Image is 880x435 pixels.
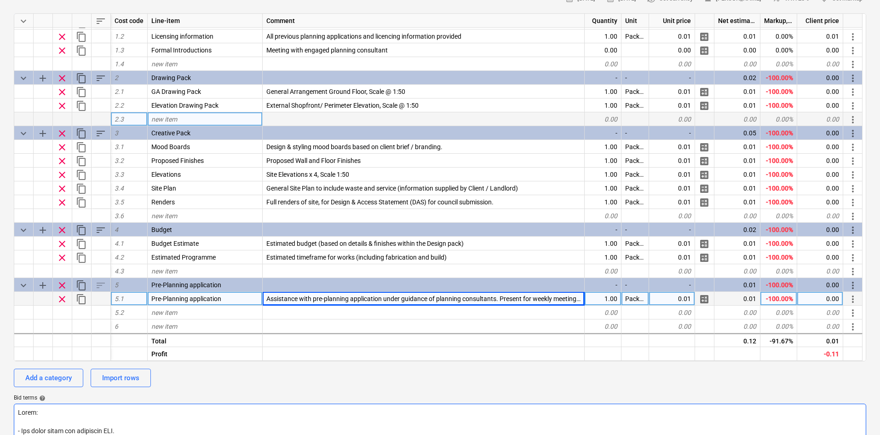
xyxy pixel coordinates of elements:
span: Remove row [57,128,68,139]
div: -100.00% [760,292,797,306]
div: 0.01 [714,181,760,195]
div: 0.01 [649,29,695,43]
div: 0.00 [649,306,695,319]
div: 0.01 [714,154,760,168]
span: Remove row [57,142,68,153]
span: Manage detailed breakdown for the row [699,197,710,208]
div: - [621,278,649,292]
span: 2.3 [115,116,124,123]
span: Drawing Pack [151,74,191,81]
div: 0.01 [714,237,760,250]
div: -0.11 [797,347,843,361]
span: Remove row [57,31,68,42]
span: Collapse category [18,73,29,84]
button: Add a category [14,369,83,387]
div: 0.00 [649,264,695,278]
span: new item [151,212,177,220]
span: Pre-Planning application [151,295,221,302]
span: Remove row [57,238,68,249]
span: 3.6 [115,212,124,220]
span: Creative Pack [151,129,190,137]
div: 0.00% [760,306,797,319]
div: Profit [148,347,263,361]
span: Collapse all categories [18,16,29,27]
span: Assistance with pre-planning application under guidance of planning consultants. Present for week... [266,295,708,302]
span: More actions [847,183,858,194]
span: Remove row [57,197,68,208]
span: Renders [151,198,175,206]
span: More actions [847,100,858,111]
span: Remove row [57,225,68,236]
div: -100.00% [760,195,797,209]
span: Mood Boards [151,143,190,151]
div: 0.01 [797,29,843,43]
span: All previous planning applications and licencing information provided [266,33,461,40]
div: 0.00 [714,319,760,333]
div: 0.00 [585,209,621,223]
div: 1.00 [585,99,621,112]
div: 0.00 [797,43,843,57]
span: Full renders of site, for Design & Access Statement (DAS) for council submission. [266,198,494,206]
div: - [649,278,695,292]
div: -100.00% [760,154,797,168]
div: 0.00 [714,57,760,71]
div: 0.00 [649,319,695,333]
div: 0.00 [797,250,843,264]
span: Remove row [57,45,68,56]
span: Manage detailed breakdown for the row [699,17,710,29]
span: More actions [847,87,858,98]
div: 0.00 [797,319,843,333]
div: Package [621,168,649,181]
span: Add sub category to row [37,280,48,291]
div: 0.00 [797,168,843,181]
span: 4.2 [115,254,124,261]
span: 4.3 [115,267,124,275]
div: 0.01 [714,168,760,181]
span: Duplicate row [76,45,87,56]
div: 0.00 [797,306,843,319]
div: 0.00 [797,71,843,85]
span: 1.3 [115,46,124,54]
span: Remove row [57,183,68,194]
div: 0.01 [714,29,760,43]
span: More actions [847,156,858,167]
span: 3.4 [115,185,124,192]
div: 0.00 [797,195,843,209]
div: 0.00% [760,29,797,43]
div: 0.01 [797,333,843,347]
span: Sort rows within category [95,73,106,84]
div: 0.01 [714,292,760,306]
span: Remove row [57,100,68,111]
div: 0.00 [585,57,621,71]
span: More actions [847,197,858,208]
div: Total [148,333,263,347]
div: 0.00 [797,112,843,126]
span: 6 [115,323,118,330]
div: 0.00 [797,209,843,223]
span: Duplicate row [76,252,87,263]
span: Duplicate row [76,31,87,42]
div: Markup, % [760,14,797,28]
div: -100.00% [760,237,797,250]
span: new item [151,116,177,123]
span: Duplicate category [76,128,87,139]
div: Comment [263,14,585,28]
div: 0.00 [649,112,695,126]
div: - [621,223,649,237]
iframe: Chat Widget [834,391,880,435]
span: More actions [847,266,858,277]
span: Duplicate category [76,73,87,84]
span: Collapse category [18,280,29,291]
span: More actions [847,59,858,70]
span: Elevation Drawing Pack [151,102,219,109]
span: External Shopfront/ Perimeter Elevation, Scale @ 1:50 [266,102,419,109]
div: 0.00 [585,264,621,278]
span: Manage detailed breakdown for the row [699,100,710,111]
div: Cost code [111,14,148,28]
span: More actions [847,128,858,139]
span: Estimated budget (based on details & finishes within the Design pack) [266,240,464,247]
span: Manage detailed breakdown for the row [699,156,710,167]
div: 0.00 [797,237,843,250]
span: Elevations [151,171,181,178]
div: Package [621,99,649,112]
